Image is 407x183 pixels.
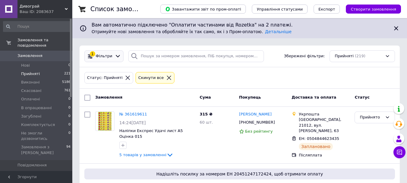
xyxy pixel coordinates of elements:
span: Не змогли дозвонитись [21,131,68,141]
span: Без рейтингу [245,129,273,134]
h1: Список замовлень [90,5,152,13]
div: 1 [90,51,95,57]
a: Детальніше [265,29,292,34]
span: Замовлення та повідомлення [17,37,72,48]
span: 315 ₴ [200,112,213,116]
input: Пошук за номером замовлення, ПІБ покупця, номером телефону, Email, номером накладної [128,50,264,62]
div: Cкинути все [137,75,165,81]
span: Замовлення з [PERSON_NAME] [21,144,66,155]
span: Прийняті [21,71,40,77]
span: Замовлення [17,53,42,58]
span: Виконані [21,80,40,85]
span: 0 [68,63,70,68]
span: Доставка та оплата [292,95,336,99]
span: Нові [21,63,30,68]
a: Створити замовлення [340,7,401,11]
span: 221 [64,71,70,77]
a: Наліпки Експрес Удачі лист А5 Оцінка 015 [119,128,183,139]
a: Фото товару [95,112,114,131]
span: Загублені [21,114,41,119]
span: Експорт [318,7,335,11]
div: Статус: Прийняті [86,75,124,81]
span: Управління статусами [257,7,303,11]
span: Отримуйте нові замовлення та обробляйте їх так само, як і з Пром-оплатою. [92,29,292,34]
a: № 361619611 [119,112,147,116]
span: Створити замовлення [351,7,396,11]
span: 0 [68,105,70,111]
a: 5 товарів у замовленні [119,153,174,157]
button: Чат з покупцем [393,146,405,158]
span: Збережені фільтри: [284,53,325,59]
span: Скасовані [21,88,42,93]
span: 60 шт. [200,120,213,125]
span: Надішліть посилку за номером ЕН 20451247172424, щоб отримати оплату [87,171,393,177]
span: ЕН: 0504844623435 [299,136,339,141]
a: [PERSON_NAME] [239,112,272,117]
span: 5 товарів у замовленні [119,153,166,157]
span: Фільтри [96,53,112,59]
span: 0 [68,114,70,119]
span: Комплектується [21,122,55,128]
span: Вам автоматично підключено "Оплатити частинами від Rozetka" на 2 платежі. [92,22,388,29]
span: Оплачені [21,96,40,102]
span: Статус [355,95,370,99]
div: Прийнято [360,114,383,121]
button: Створити замовлення [346,5,401,14]
span: Cума [200,95,211,99]
span: 0 [68,131,70,141]
span: 94 [66,144,70,155]
div: [GEOGRAPHIC_DATA], 21012, вул. [PERSON_NAME], 63 [299,117,350,134]
span: 5186 [62,80,70,85]
button: Завантажити звіт по пром-оплаті [160,5,246,14]
span: 761 [64,88,70,93]
span: 0 [68,122,70,128]
img: Фото товару [98,112,111,131]
span: Завантажити звіт по пром-оплаті [165,6,241,12]
div: Укрпошта [299,112,350,117]
span: 0 [68,96,70,102]
span: (219) [355,54,365,58]
span: 14:24[DATE] [119,120,146,125]
span: Замовлення [95,95,122,99]
span: В опрацюванні [21,105,52,111]
span: Покупець [239,95,261,99]
div: [PHONE_NUMBER] [238,118,276,126]
div: Заплановано [299,143,333,150]
span: Дивограй [20,4,65,9]
div: Післяплата [299,153,350,158]
button: Управління статусами [252,5,308,14]
span: Повідомлення [17,162,47,168]
div: Ваш ID: 2083637 [20,9,72,14]
button: Експорт [314,5,340,14]
input: Пошук [3,21,71,32]
span: Прийняті [335,53,353,59]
